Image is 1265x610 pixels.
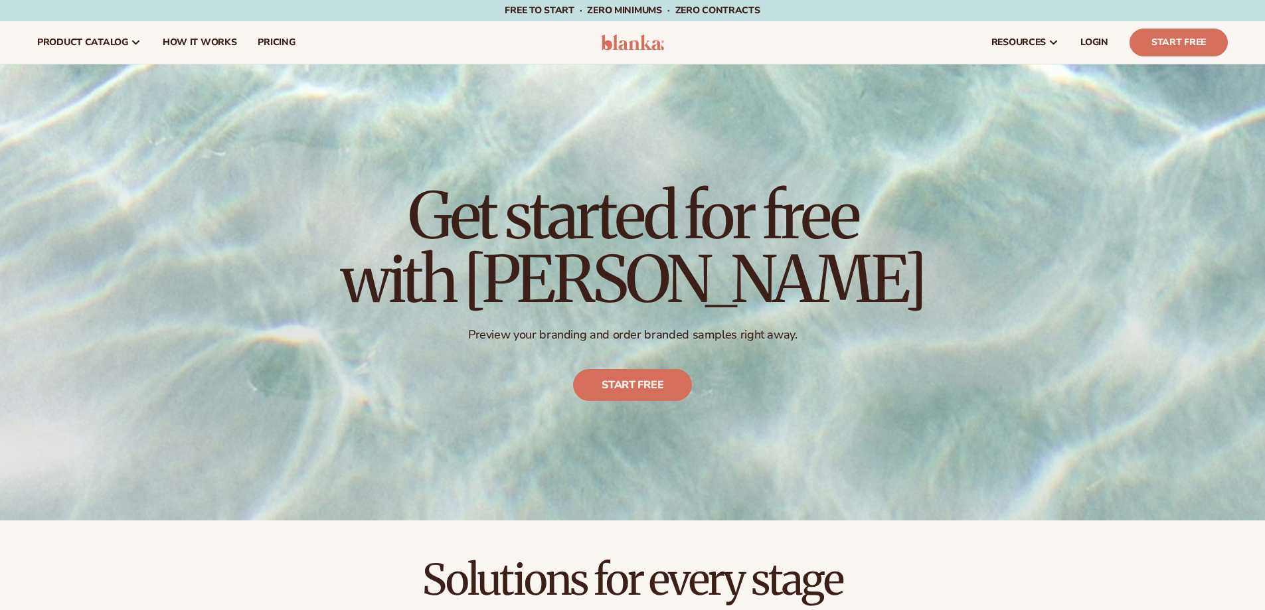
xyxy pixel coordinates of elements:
img: logo [601,35,664,50]
a: How It Works [152,21,248,64]
a: resources [981,21,1070,64]
a: product catalog [27,21,152,64]
span: pricing [258,37,295,48]
p: Preview your branding and order branded samples right away. [341,327,925,343]
span: Free to start · ZERO minimums · ZERO contracts [505,4,760,17]
span: How It Works [163,37,237,48]
span: resources [991,37,1046,48]
a: pricing [247,21,305,64]
span: LOGIN [1080,37,1108,48]
h1: Get started for free with [PERSON_NAME] [341,184,925,311]
a: LOGIN [1070,21,1119,64]
a: Start free [573,369,692,401]
h2: Solutions for every stage [37,558,1228,602]
a: Start Free [1130,29,1228,56]
span: product catalog [37,37,128,48]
